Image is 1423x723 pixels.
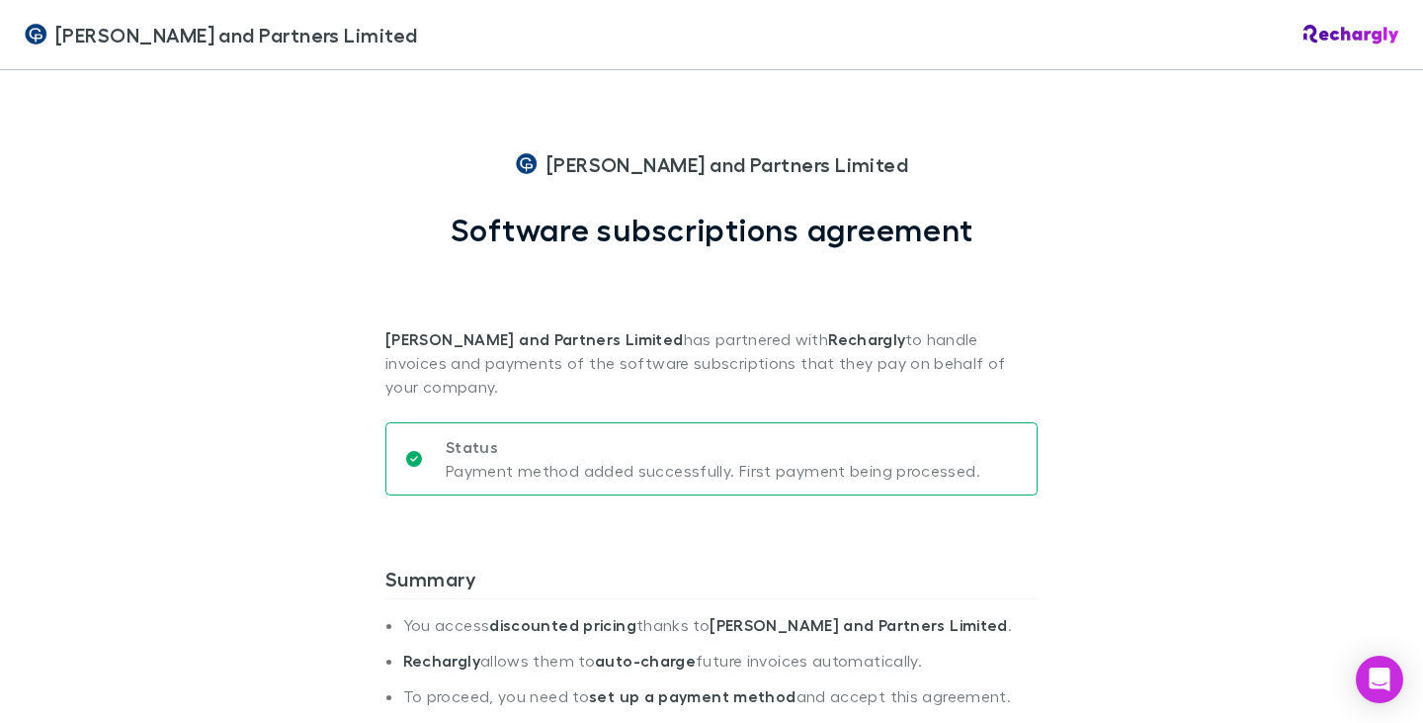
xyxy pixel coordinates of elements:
[710,615,1008,635] strong: [PERSON_NAME] and Partners Limited
[403,651,1038,686] li: allows them to future invoices automatically.
[385,329,684,349] strong: [PERSON_NAME] and Partners Limited
[24,23,47,46] img: Coates and Partners Limited's Logo
[1303,25,1399,45] img: Rechargly Logo
[55,20,418,49] span: [PERSON_NAME] and Partners Limited
[595,651,696,671] strong: auto-charge
[1356,656,1403,703] div: Open Intercom Messenger
[403,686,1038,722] li: To proceed, you need to and accept this agreement.
[589,686,795,706] strong: set up a payment method
[828,329,905,349] strong: Rechargly
[385,248,1038,399] p: has partnered with to handle invoices and payments of the software subscriptions that they pay on...
[403,615,1038,651] li: You access thanks to .
[451,211,973,248] h1: Software subscriptions agreement
[446,459,980,483] p: Payment method added successfully. First payment being processed.
[546,149,909,179] span: [PERSON_NAME] and Partners Limited
[489,615,636,635] strong: discounted pricing
[446,435,980,459] p: Status
[403,651,480,671] strong: Rechargly
[385,567,1038,598] h3: Summary
[515,152,539,176] img: Coates and Partners Limited's Logo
